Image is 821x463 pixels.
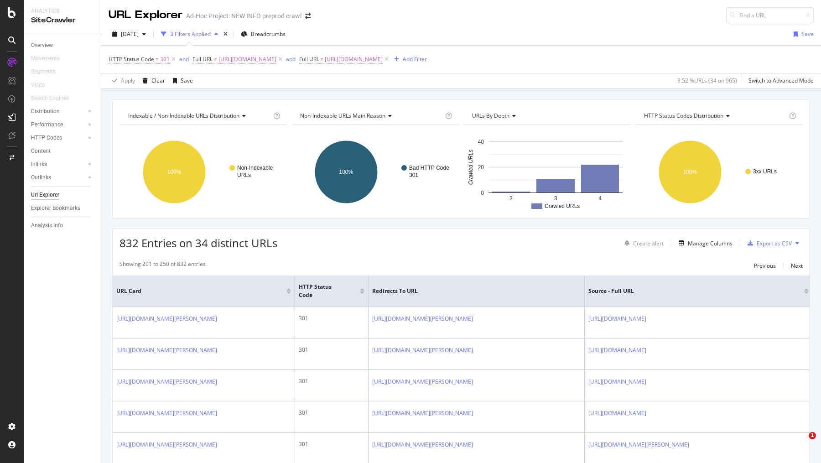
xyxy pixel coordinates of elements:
[642,109,787,123] h4: HTTP Status Codes Distribution
[291,132,459,212] svg: A chart.
[403,55,427,63] div: Add Filter
[744,236,792,250] button: Export as CSV
[31,54,69,63] a: Movements
[688,239,733,247] div: Manage Columns
[31,94,69,103] div: Search Engines
[160,53,170,66] span: 301
[31,146,51,156] div: Content
[31,221,63,230] div: Analysis Info
[151,77,165,84] div: Clear
[677,77,737,84] div: 3.52 % URLs ( 34 on 965 )
[554,195,557,202] text: 3
[468,150,474,185] text: Crawled URLs
[635,132,803,212] div: A chart.
[633,239,664,247] div: Create alert
[644,112,723,120] span: HTTP Status Codes Distribution
[598,195,602,202] text: 4
[128,112,239,120] span: Indexable / Non-Indexable URLs distribution
[509,195,513,202] text: 2
[300,112,385,120] span: Non-Indexable URLs Main Reason
[299,440,364,448] div: 301
[170,30,211,38] div: 3 Filters Applied
[31,15,94,26] div: SiteCrawler
[120,132,287,212] svg: A chart.
[791,260,803,271] button: Next
[298,109,443,123] h4: Non-Indexable URLs Main Reason
[470,109,623,123] h4: URLs by Depth
[321,55,324,63] span: ≠
[31,203,94,213] a: Explorer Bookmarks
[31,67,56,77] div: Segments
[726,7,814,23] input: Find a URL
[31,94,78,103] a: Search Engines
[809,432,816,439] span: 1
[790,27,814,42] button: Save
[409,172,418,178] text: 301
[299,314,364,323] div: 301
[31,190,94,200] a: Url Explorer
[588,409,646,418] a: [URL][DOMAIN_NAME]
[121,77,135,84] div: Apply
[120,260,206,271] div: Showing 201 to 250 of 832 entries
[31,190,59,200] div: Url Explorer
[116,440,217,449] a: [URL][DOMAIN_NAME][PERSON_NAME]
[753,168,777,175] text: 3xx URLs
[179,55,189,63] button: and
[126,109,271,123] h4: Indexable / Non-Indexable URLs Distribution
[116,409,217,418] a: [URL][DOMAIN_NAME][PERSON_NAME]
[790,432,812,454] iframe: Intercom live chat
[31,120,63,130] div: Performance
[31,173,85,182] a: Outlinks
[186,11,301,21] div: Ad-Hoc Project: NEW INFO preprod crawl
[31,7,94,15] div: Analytics
[31,120,85,130] a: Performance
[116,314,217,323] a: [URL][DOMAIN_NAME][PERSON_NAME]
[169,73,193,88] button: Save
[588,287,790,295] span: Source - Full URL
[478,164,484,171] text: 20
[109,27,150,42] button: [DATE]
[222,30,229,39] div: times
[791,262,803,270] div: Next
[299,409,364,417] div: 301
[588,314,646,323] a: [URL][DOMAIN_NAME]
[31,80,54,90] a: Visits
[31,133,62,143] div: HTTP Codes
[754,262,776,270] div: Previous
[286,55,296,63] div: and
[31,160,47,169] div: Inlinks
[156,55,159,63] span: =
[31,146,94,156] a: Content
[31,54,60,63] div: Movements
[120,235,277,250] span: 832 Entries on 34 distinct URLs
[116,346,217,355] a: [URL][DOMAIN_NAME][PERSON_NAME]
[214,55,217,63] span: ≠
[218,53,276,66] span: [URL][DOMAIN_NAME]
[683,169,697,175] text: 100%
[31,41,94,50] a: Overview
[390,54,427,65] button: Add Filter
[181,77,193,84] div: Save
[251,30,286,38] span: Breadcrumbs
[299,283,346,299] span: HTTP Status Code
[31,221,94,230] a: Analysis Info
[339,169,353,175] text: 100%
[299,55,319,63] span: Full URL
[31,203,80,213] div: Explorer Bookmarks
[463,132,631,212] svg: A chart.
[109,55,154,63] span: HTTP Status Code
[545,203,580,209] text: Crawled URLs
[325,53,383,66] span: [URL][DOMAIN_NAME]
[801,30,814,38] div: Save
[139,73,165,88] button: Clear
[109,7,182,23] div: URL Explorer
[116,377,217,386] a: [URL][DOMAIN_NAME][PERSON_NAME]
[409,165,449,171] text: Bad HTTP Code
[372,377,473,386] a: [URL][DOMAIN_NAME][PERSON_NAME]
[31,41,53,50] div: Overview
[481,190,484,196] text: 0
[372,346,473,355] a: [URL][DOMAIN_NAME][PERSON_NAME]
